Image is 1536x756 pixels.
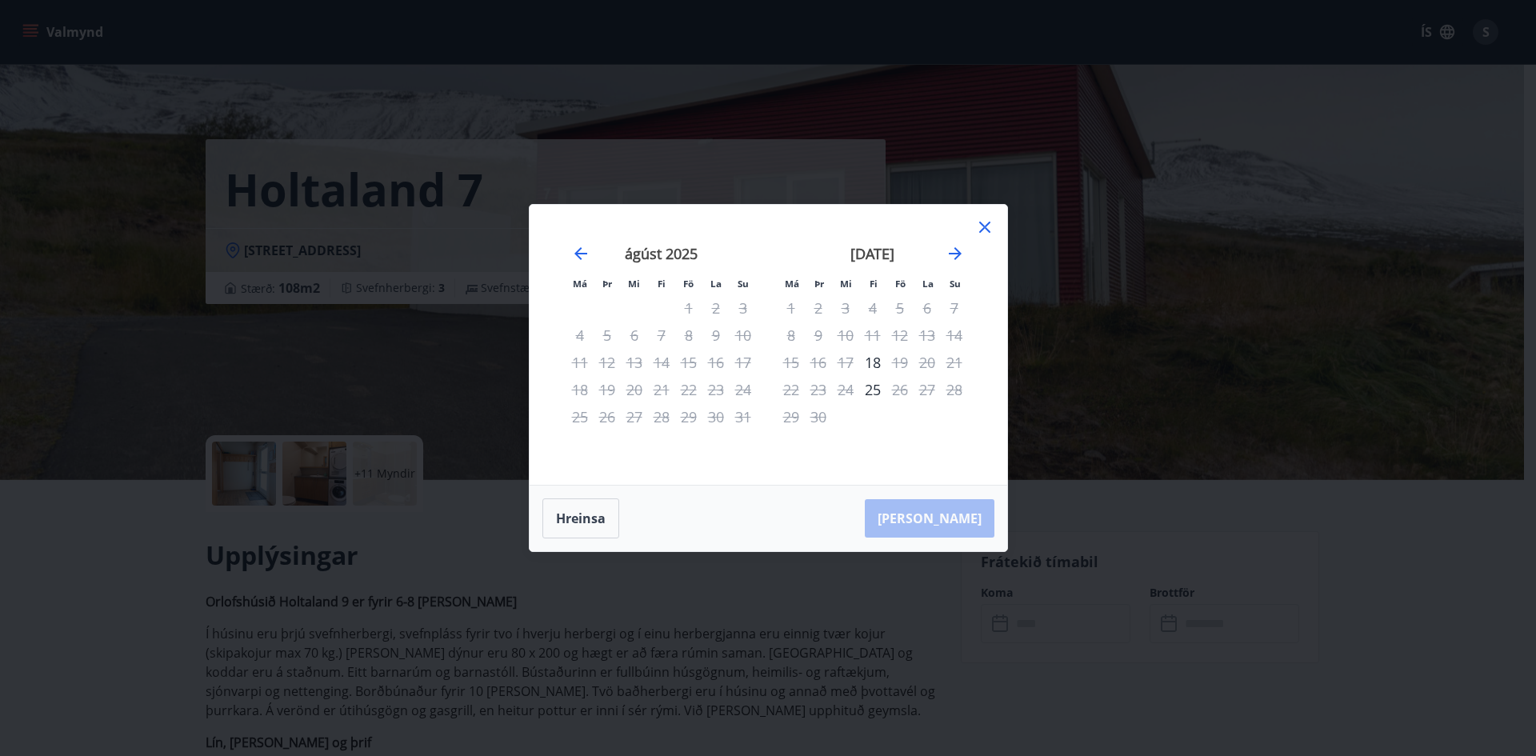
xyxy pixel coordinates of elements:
td: Not available. mánudagur, 29. september 2025 [778,403,805,430]
small: Fö [895,278,906,290]
td: Not available. þriðjudagur, 23. september 2025 [805,376,832,403]
td: Not available. þriðjudagur, 2. september 2025 [805,294,832,322]
td: Not available. fimmtudagur, 4. september 2025 [859,294,886,322]
td: Not available. mánudagur, 1. september 2025 [778,294,805,322]
small: Má [573,278,587,290]
td: Not available. þriðjudagur, 12. ágúst 2025 [594,349,621,376]
td: Not available. föstudagur, 29. ágúst 2025 [675,403,702,430]
td: Not available. sunnudagur, 28. september 2025 [941,376,968,403]
td: Not available. laugardagur, 13. september 2025 [914,322,941,349]
small: Þr [602,278,612,290]
small: Fö [683,278,694,290]
small: Fi [658,278,666,290]
strong: [DATE] [850,244,894,263]
td: Not available. sunnudagur, 21. september 2025 [941,349,968,376]
button: Hreinsa [542,498,619,538]
td: Not available. föstudagur, 15. ágúst 2025 [675,349,702,376]
td: Not available. fimmtudagur, 7. ágúst 2025 [648,322,675,349]
td: Not available. föstudagur, 22. ágúst 2025 [675,376,702,403]
td: Not available. þriðjudagur, 9. september 2025 [805,322,832,349]
td: Not available. miðvikudagur, 6. ágúst 2025 [621,322,648,349]
td: Not available. miðvikudagur, 20. ágúst 2025 [621,376,648,403]
td: Not available. föstudagur, 1. ágúst 2025 [675,294,702,322]
td: Not available. mánudagur, 15. september 2025 [778,349,805,376]
small: La [922,278,934,290]
td: Not available. laugardagur, 16. ágúst 2025 [702,349,730,376]
small: Má [785,278,799,290]
td: Not available. föstudagur, 5. september 2025 [886,294,914,322]
div: Move backward to switch to the previous month. [571,244,590,263]
td: Not available. sunnudagur, 10. ágúst 2025 [730,322,757,349]
td: Not available. fimmtudagur, 11. september 2025 [859,322,886,349]
td: Not available. mánudagur, 18. ágúst 2025 [566,376,594,403]
small: La [710,278,722,290]
td: Choose fimmtudagur, 18. september 2025 as your check-in date. It’s available. [859,349,886,376]
td: Not available. þriðjudagur, 5. ágúst 2025 [594,322,621,349]
small: Su [950,278,961,290]
div: Aðeins útritun í boði [886,376,914,403]
td: Not available. föstudagur, 12. september 2025 [886,322,914,349]
td: Not available. miðvikudagur, 27. ágúst 2025 [621,403,648,430]
td: Not available. miðvikudagur, 3. september 2025 [832,294,859,322]
td: Not available. þriðjudagur, 16. september 2025 [805,349,832,376]
div: Aðeins útritun í boði [886,349,914,376]
td: Not available. sunnudagur, 24. ágúst 2025 [730,376,757,403]
strong: ágúst 2025 [625,244,698,263]
td: Not available. mánudagur, 11. ágúst 2025 [566,349,594,376]
div: Calendar [549,224,988,466]
td: Not available. laugardagur, 30. ágúst 2025 [702,403,730,430]
td: Not available. miðvikudagur, 17. september 2025 [832,349,859,376]
td: Not available. sunnudagur, 3. ágúst 2025 [730,294,757,322]
td: Not available. miðvikudagur, 10. september 2025 [832,322,859,349]
td: Not available. miðvikudagur, 13. ágúst 2025 [621,349,648,376]
td: Not available. fimmtudagur, 28. ágúst 2025 [648,403,675,430]
td: Not available. laugardagur, 2. ágúst 2025 [702,294,730,322]
td: Not available. föstudagur, 8. ágúst 2025 [675,322,702,349]
td: Not available. laugardagur, 9. ágúst 2025 [702,322,730,349]
td: Not available. föstudagur, 26. september 2025 [886,376,914,403]
td: Not available. fimmtudagur, 21. ágúst 2025 [648,376,675,403]
small: Fi [870,278,878,290]
td: Not available. þriðjudagur, 26. ágúst 2025 [594,403,621,430]
td: Not available. sunnudagur, 14. september 2025 [941,322,968,349]
small: Mi [628,278,640,290]
td: Not available. sunnudagur, 7. september 2025 [941,294,968,322]
td: Choose fimmtudagur, 25. september 2025 as your check-in date. It’s available. [859,376,886,403]
td: Not available. mánudagur, 8. september 2025 [778,322,805,349]
td: Not available. laugardagur, 23. ágúst 2025 [702,376,730,403]
td: Not available. laugardagur, 6. september 2025 [914,294,941,322]
td: Not available. mánudagur, 22. september 2025 [778,376,805,403]
small: Þr [814,278,824,290]
td: Not available. mánudagur, 25. ágúst 2025 [566,403,594,430]
td: Not available. sunnudagur, 31. ágúst 2025 [730,403,757,430]
td: Not available. fimmtudagur, 14. ágúst 2025 [648,349,675,376]
td: Not available. þriðjudagur, 19. ágúst 2025 [594,376,621,403]
small: Su [738,278,749,290]
div: Aðeins innritun í boði [859,376,886,403]
small: Mi [840,278,852,290]
td: Not available. laugardagur, 27. september 2025 [914,376,941,403]
td: Not available. mánudagur, 4. ágúst 2025 [566,322,594,349]
div: Aðeins innritun í boði [859,349,886,376]
div: Move forward to switch to the next month. [946,244,965,263]
td: Not available. laugardagur, 20. september 2025 [914,349,941,376]
td: Not available. sunnudagur, 17. ágúst 2025 [730,349,757,376]
td: Not available. föstudagur, 19. september 2025 [886,349,914,376]
td: Not available. þriðjudagur, 30. september 2025 [805,403,832,430]
td: Not available. miðvikudagur, 24. september 2025 [832,376,859,403]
